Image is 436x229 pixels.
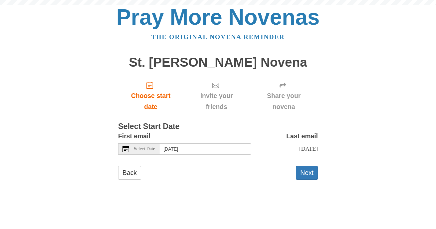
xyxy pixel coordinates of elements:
[116,5,320,29] a: Pray More Novenas
[286,131,318,142] label: Last email
[250,76,318,116] div: Click "Next" to confirm your start date first.
[256,90,311,112] span: Share your novena
[151,33,285,40] a: The original novena reminder
[296,166,318,180] button: Next
[125,90,177,112] span: Choose start date
[183,76,250,116] div: Click "Next" to confirm your start date first.
[134,147,155,151] span: Select Date
[118,55,318,70] h1: St. [PERSON_NAME] Novena
[118,122,318,131] h3: Select Start Date
[118,131,150,142] label: First email
[118,76,183,116] a: Choose start date
[190,90,243,112] span: Invite your friends
[118,166,141,180] a: Back
[299,145,318,152] span: [DATE]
